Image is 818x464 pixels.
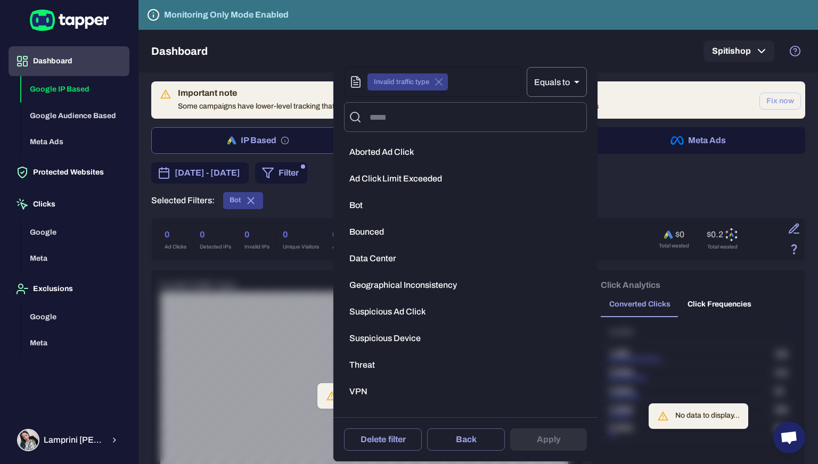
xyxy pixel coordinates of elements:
[349,253,396,264] span: Data Center
[773,421,805,453] div: Ανοιχτή συνομιλία
[349,280,457,291] span: Geographical Inconsistency
[367,76,436,88] span: Invalid traffic type
[349,173,442,184] span: Ad Click Limit Exceeded
[349,333,421,344] span: Suspicious Device
[349,147,414,158] span: Aborted Ad Click
[349,200,363,211] span: Bot
[367,73,448,90] div: Invalid traffic type
[349,386,367,397] span: VPN
[349,306,426,317] span: Suspicious Ad Click
[344,428,422,451] button: Deletefilter
[388,433,406,446] span: filter
[349,227,384,237] span: Bounced
[427,428,505,451] button: Back
[349,360,375,370] span: Threat
[527,67,587,97] div: Equals to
